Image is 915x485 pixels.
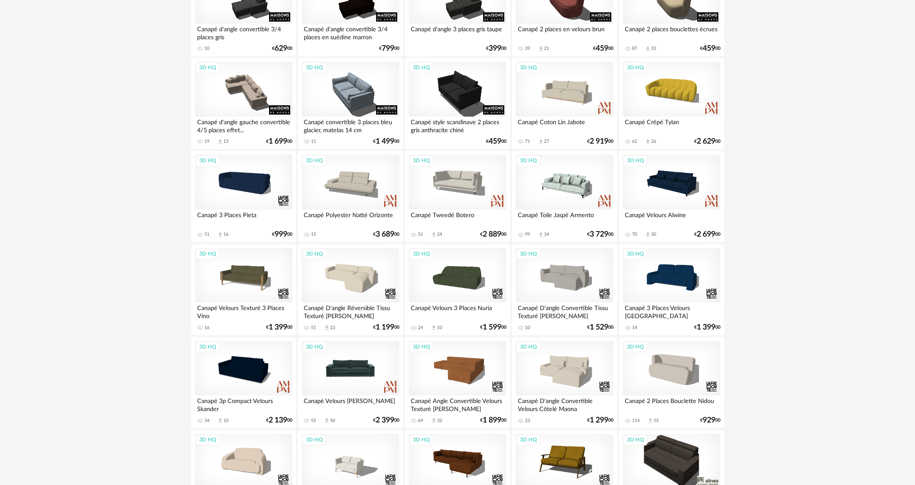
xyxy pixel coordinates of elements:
div: 3D HQ [302,62,327,73]
span: 3 689 [376,232,394,237]
a: 3D HQ Canapé 3 Places Velours [GEOGRAPHIC_DATA] 14 €1 39900 [619,244,724,335]
span: 1 899 [483,417,501,423]
div: € 00 [587,139,613,144]
div: 3D HQ [623,248,648,259]
div: Canapé 2 Places Bouclette Nidou [623,395,720,412]
div: 99 [525,232,530,237]
div: 51 [418,232,423,237]
div: Canapé d'angle convertible 3/4 places en suédine marron [302,24,399,41]
a: 3D HQ Canapé Coton Lin Jabote 71 Download icon 27 €2 91900 [512,58,617,149]
span: 1 399 [697,324,715,330]
div: Canapé Crêpé Tylan [623,117,720,134]
div: 15 [311,232,316,237]
div: 24 [437,232,442,237]
div: € 00 [694,232,720,237]
div: Canapé 2 places en velours brun [516,24,613,41]
div: 55 [654,418,659,424]
span: 1 299 [590,417,608,423]
div: Canapé Velours Texturé 3 Places Vino [195,302,292,319]
div: 3D HQ [409,248,434,259]
div: € 00 [480,232,506,237]
div: 33 [651,46,656,52]
div: € 00 [593,46,613,52]
span: 2 139 [269,417,287,423]
div: Canapé Velours Alwine [623,210,720,226]
div: Canapé D'angle Réversible Tissu Texturé [PERSON_NAME] [302,302,399,319]
span: Download icon [431,324,437,331]
div: € 00 [373,232,399,237]
div: 3D HQ [516,155,541,166]
div: 3D HQ [623,62,648,73]
div: € 00 [587,417,613,423]
div: € 00 [480,417,506,423]
div: 23 [525,418,530,424]
div: 10 [204,46,209,52]
span: 399 [489,46,501,52]
div: 21 [544,46,549,52]
a: 3D HQ Canapé Tweedé Botero 51 Download icon 24 €2 88900 [405,151,510,242]
div: 3D HQ [302,248,327,259]
div: 62 [632,139,637,144]
span: 2 919 [590,139,608,144]
div: Canapé Toile Jaspé Armento [516,210,613,226]
div: 3D HQ [516,248,541,259]
span: 629 [275,46,287,52]
span: Download icon [324,324,330,331]
div: € 00 [379,46,399,52]
a: 3D HQ Canapé D'angle Convertible Velours Côtelé Maona 23 €1 29900 [512,337,617,428]
div: Canapé Velours [PERSON_NAME] [302,395,399,412]
span: Download icon [645,46,651,52]
div: 34 [544,232,549,237]
div: Canapé 2 places bouclettes écrues [623,24,720,41]
div: 3D HQ [516,434,541,445]
div: € 00 [480,324,506,330]
a: 3D HQ Canapé Velours Alwine 70 Download icon 30 €2 69900 [619,151,724,242]
div: Canapé 3 Places Pieta [195,210,292,226]
span: 1 599 [483,324,501,330]
a: 3D HQ Canapé d'angle gauche convertible 4/5 places effet... 19 Download icon 13 €1 69900 [191,58,296,149]
div: 30 [651,232,656,237]
div: Canapé D'angle Convertible Tissu Texturé [PERSON_NAME] [516,302,613,319]
div: € 00 [700,417,720,423]
div: 23 [330,325,335,331]
span: Download icon [645,139,651,145]
div: 3D HQ [302,434,327,445]
span: 999 [275,232,287,237]
a: 3D HQ Canapé style scandinave 2 places gris anthracite chiné €45900 [405,58,510,149]
span: 1 399 [269,324,287,330]
a: 3D HQ Canapé convertible 3 places bleu glacier, matelas 14 cm 11 €1 49900 [298,58,403,149]
div: € 00 [700,46,720,52]
span: 1 699 [269,139,287,144]
span: Download icon [538,232,544,238]
div: 70 [632,232,637,237]
div: € 00 [266,417,292,423]
div: Canapé D'angle Convertible Velours Côtelé Maona [516,395,613,412]
span: Download icon [431,232,437,238]
span: 1 199 [376,324,394,330]
div: 10 [437,325,442,331]
div: 51 [204,232,209,237]
div: € 00 [486,46,506,52]
a: 3D HQ Canapé D'angle Réversible Tissu Texturé [PERSON_NAME] 51 Download icon 23 €1 19900 [298,244,403,335]
div: € 00 [694,139,720,144]
div: 50 [330,418,335,424]
div: 3D HQ [302,341,327,352]
span: 459 [703,46,715,52]
span: 3 729 [590,232,608,237]
div: 3D HQ [195,434,220,445]
a: 3D HQ Canapé Velours 3 Places Nuria 24 Download icon 10 €1 59900 [405,244,510,335]
span: Download icon [538,139,544,145]
div: Canapé style scandinave 2 places gris anthracite chiné [409,117,506,134]
div: € 00 [373,324,399,330]
div: 3D HQ [623,434,648,445]
div: Canapé 3 Places Velours [GEOGRAPHIC_DATA] [623,302,720,319]
a: 3D HQ Canapé D'angle Convertible Tissu Texturé [PERSON_NAME] 10 €1 52900 [512,244,617,335]
a: 3D HQ Canapé Angle Convertible Velours Texturé [PERSON_NAME] 69 Download icon 32 €1 89900 [405,337,510,428]
div: 3D HQ [195,155,220,166]
div: Canapé d'angle gauche convertible 4/5 places effet... [195,117,292,134]
div: 16 [223,232,228,237]
span: 459 [489,139,501,144]
div: € 00 [486,139,506,144]
span: Download icon [217,139,223,145]
div: 34 [204,418,209,424]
